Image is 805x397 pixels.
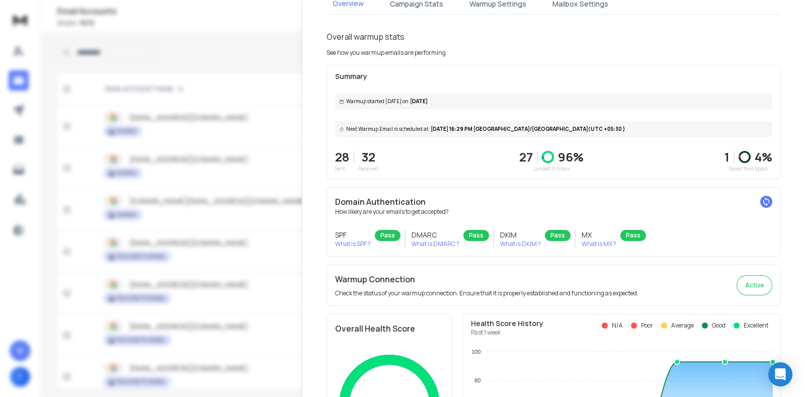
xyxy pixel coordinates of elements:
[335,149,349,165] p: 28
[582,240,616,248] p: What is MX ?
[725,165,772,173] p: Saved from Spam
[346,125,429,133] span: Next Warmup Email is scheduled at
[768,362,792,386] div: Open Intercom Messenger
[737,275,772,295] button: Active
[712,322,726,330] p: Good
[558,149,584,165] p: 96 %
[744,322,768,330] p: Excellent
[755,149,772,165] p: 4 %
[545,230,571,241] div: Pass
[641,322,653,330] p: Poor
[335,289,638,297] p: Check the status of your warmup connection. Ensure that it is properly established and functionin...
[358,149,378,165] p: 32
[335,165,349,173] p: Sent
[500,230,541,240] h3: DKIM
[358,165,378,173] p: Received
[335,230,371,240] h3: SPF
[612,322,623,330] p: N/A
[375,230,400,241] div: Pass
[725,148,730,165] strong: 1
[471,349,480,355] tspan: 100
[471,319,543,329] p: Health Score History
[412,230,459,240] h3: DMARC
[671,322,694,330] p: Average
[412,240,459,248] p: What is DMARC ?
[519,149,533,165] p: 27
[346,98,408,105] span: Warmup started [DATE] on
[335,196,772,208] h2: Domain Authentication
[474,377,480,383] tspan: 80
[335,94,772,109] div: [DATE]
[335,240,371,248] p: What is SPF ?
[335,208,772,216] p: How likely are your emails to get accepted?
[519,165,584,173] p: Landed in Inbox
[500,240,541,248] p: What is DKIM ?
[471,329,543,337] p: Past 1 week
[327,31,405,43] h1: Overall warmup stats
[463,230,489,241] div: Pass
[327,49,446,57] p: See how you warmup emails are performing
[335,273,638,285] h2: Warmup Connection
[620,230,646,241] div: Pass
[335,121,772,137] div: [DATE] 16:29 PM [GEOGRAPHIC_DATA]/[GEOGRAPHIC_DATA] (UTC +05:30 )
[335,323,444,335] h2: Overall Health Score
[582,230,616,240] h3: MX
[335,71,772,82] p: Summary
